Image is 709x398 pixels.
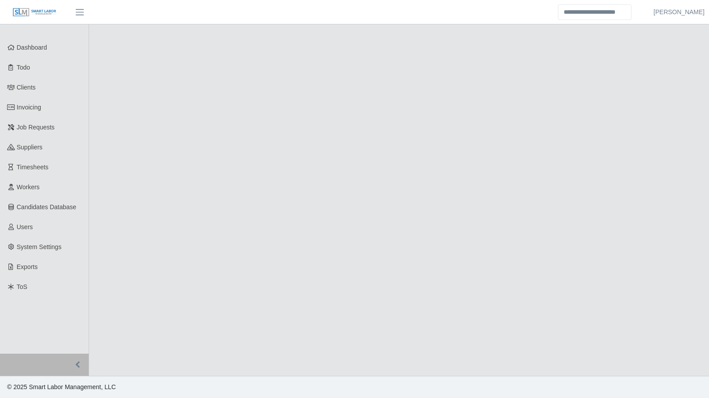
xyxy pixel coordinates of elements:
[17,223,33,230] span: Users
[654,8,705,17] a: [PERSON_NAME]
[17,144,43,151] span: Suppliers
[17,164,49,171] span: Timesheets
[17,44,47,51] span: Dashboard
[7,383,116,390] span: © 2025 Smart Labor Management, LLC
[17,183,40,191] span: Workers
[17,263,38,270] span: Exports
[12,8,57,17] img: SLM Logo
[17,203,77,211] span: Candidates Database
[17,64,30,71] span: Todo
[17,243,62,250] span: System Settings
[558,4,631,20] input: Search
[17,283,27,290] span: ToS
[17,104,41,111] span: Invoicing
[17,84,36,91] span: Clients
[17,124,55,131] span: Job Requests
